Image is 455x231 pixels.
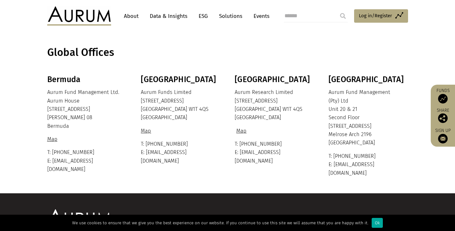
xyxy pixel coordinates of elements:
p: T: [PHONE_NUMBER] E: [EMAIL_ADDRESS][DOMAIN_NAME] [235,140,313,165]
a: Solutions [216,10,246,22]
h3: [GEOGRAPHIC_DATA] [329,75,406,84]
h3: [GEOGRAPHIC_DATA] [235,75,313,84]
p: Aurum Fund Management Ltd. Aurum House [STREET_ADDRESS] [PERSON_NAME] 08 Bermuda [47,88,125,130]
div: Share [434,108,452,123]
a: Map [141,128,153,134]
img: Aurum [47,6,111,26]
p: T: [PHONE_NUMBER] E: [EMAIL_ADDRESS][DOMAIN_NAME] [47,148,125,173]
p: T: [PHONE_NUMBER] E: [EMAIL_ADDRESS][DOMAIN_NAME] [329,152,406,177]
h3: [GEOGRAPHIC_DATA] [141,75,219,84]
p: T: [PHONE_NUMBER] E: [EMAIL_ADDRESS][DOMAIN_NAME] [141,140,219,165]
input: Submit [337,10,349,22]
p: Aurum Research Limited [STREET_ADDRESS] [GEOGRAPHIC_DATA] W1T 4QS [GEOGRAPHIC_DATA] [235,88,313,122]
p: Aurum Fund Management (Pty) Ltd Unit 20 & 21 Second Floor [STREET_ADDRESS] Melrose Arch 2196 [GEO... [329,88,406,147]
img: Share this post [438,113,448,123]
a: Map [47,136,59,142]
a: Data & Insights [147,10,191,22]
img: Sign up to our newsletter [438,134,448,143]
div: Ok [372,218,383,228]
a: Log in/Register [354,9,408,23]
span: Log in/Register [359,12,392,19]
a: Funds [434,88,452,104]
h3: Bermuda [47,75,125,84]
a: Map [235,128,248,134]
a: About [121,10,142,22]
a: Sign up [434,128,452,143]
img: Access Funds [438,94,448,104]
a: Events [250,10,269,22]
img: Aurum Logo [47,209,111,228]
h1: Global Offices [47,46,406,59]
p: Aurum Funds Limited [STREET_ADDRESS] [GEOGRAPHIC_DATA] W1T 4QS [GEOGRAPHIC_DATA] [141,88,219,122]
a: ESG [195,10,211,22]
